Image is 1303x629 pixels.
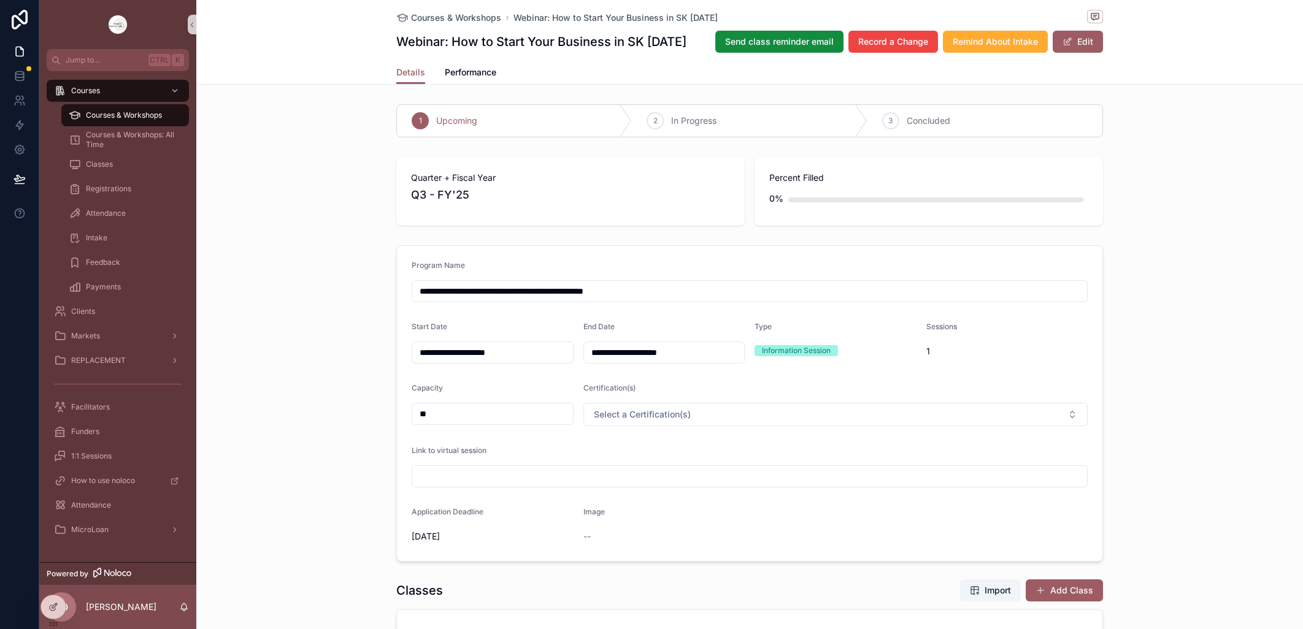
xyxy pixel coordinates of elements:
a: REPLACEMENT [47,349,189,372]
a: Courses [47,80,189,102]
span: Quarter + Fiscal Year [411,172,730,184]
button: Jump to...CtrlK [47,49,189,71]
span: Courses & Workshops [86,110,162,120]
a: Courses & Workshops: All Time [61,129,189,151]
a: Clients [47,300,189,322]
button: Send class reminder email [715,31,844,53]
span: How to use noloco [71,476,135,486]
span: Capacity [412,383,443,392]
span: Application Deadline [412,507,483,516]
div: Information Session [762,345,831,356]
a: Funders [47,421,189,443]
span: Markets [71,331,100,341]
span: MicroLoan [71,525,109,535]
span: Classes [86,159,113,169]
span: Start Date [412,322,447,331]
button: Remind About Intake [943,31,1048,53]
span: Ctrl [148,54,171,66]
img: App logo [108,15,128,34]
a: Courses & Workshops [61,104,189,126]
button: Add Class [1026,579,1103,601]
span: Image [583,507,605,516]
span: REPLACEMENT [71,356,126,365]
div: 0% [769,186,783,211]
p: [PERSON_NAME] [86,601,156,613]
span: Attendance [86,208,126,218]
span: 2 [653,116,658,126]
a: Feedback [61,251,189,273]
a: Powered by [39,562,196,585]
a: Facilitators [47,396,189,418]
span: Facilitators [71,402,110,412]
span: Funders [71,427,99,436]
span: Percent Filled [769,172,1088,184]
span: Q3 - FY'25 [411,186,730,204]
a: Attendance [47,494,189,516]
span: Details [396,66,425,78]
span: Courses [71,86,100,96]
a: MicroLoan [47,519,189,541]
button: Record a Change [848,31,938,53]
h1: Webinar: How to Start Your Business in SK [DATE] [396,33,686,50]
span: Concluded [907,115,950,127]
a: Courses & Workshops [396,12,501,24]
a: 1:1 Sessions [47,445,189,467]
span: Powered by [47,569,88,579]
a: Performance [445,61,496,86]
span: Type [755,322,772,331]
a: Attendance [61,202,189,224]
span: Courses & Workshops: All Time [86,130,177,150]
span: Clients [71,307,95,316]
span: Select a Certification(s) [594,408,691,421]
span: Remind About Intake [953,36,1038,48]
span: Performance [445,66,496,78]
span: 3 [888,116,893,126]
span: Program Name [412,261,465,270]
span: Send class reminder email [725,36,834,48]
a: Details [396,61,425,85]
span: [DATE] [412,530,574,543]
a: Webinar: How to Start Your Business in SK [DATE] [513,12,718,24]
span: In Progress [671,115,717,127]
span: Sessions [926,322,957,331]
span: Record a Change [858,36,928,48]
span: Payments [86,282,121,292]
span: K [173,55,183,65]
span: Link to virtual session [412,446,486,455]
button: Select Button [583,403,1088,426]
span: Jump to... [66,55,144,65]
span: 1:1 Sessions [71,451,112,461]
span: End Date [583,322,615,331]
span: 1 [419,116,422,126]
span: 1 [926,345,1088,357]
span: Registrations [86,184,131,194]
h1: Classes [396,582,443,599]
div: scrollable content [39,71,196,557]
a: Markets [47,325,189,347]
span: Upcoming [436,115,477,127]
button: Edit [1053,31,1103,53]
a: Registrations [61,178,189,200]
span: Feedback [86,257,120,267]
span: Attendance [71,500,111,510]
span: Import [985,584,1011,597]
span: Intake [86,233,107,243]
a: Classes [61,153,189,175]
span: Courses & Workshops [411,12,501,24]
a: Intake [61,227,189,249]
span: -- [583,530,591,543]
a: Payments [61,276,189,298]
button: Import [960,579,1021,601]
a: How to use noloco [47,470,189,492]
span: Certification(s) [583,383,636,392]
